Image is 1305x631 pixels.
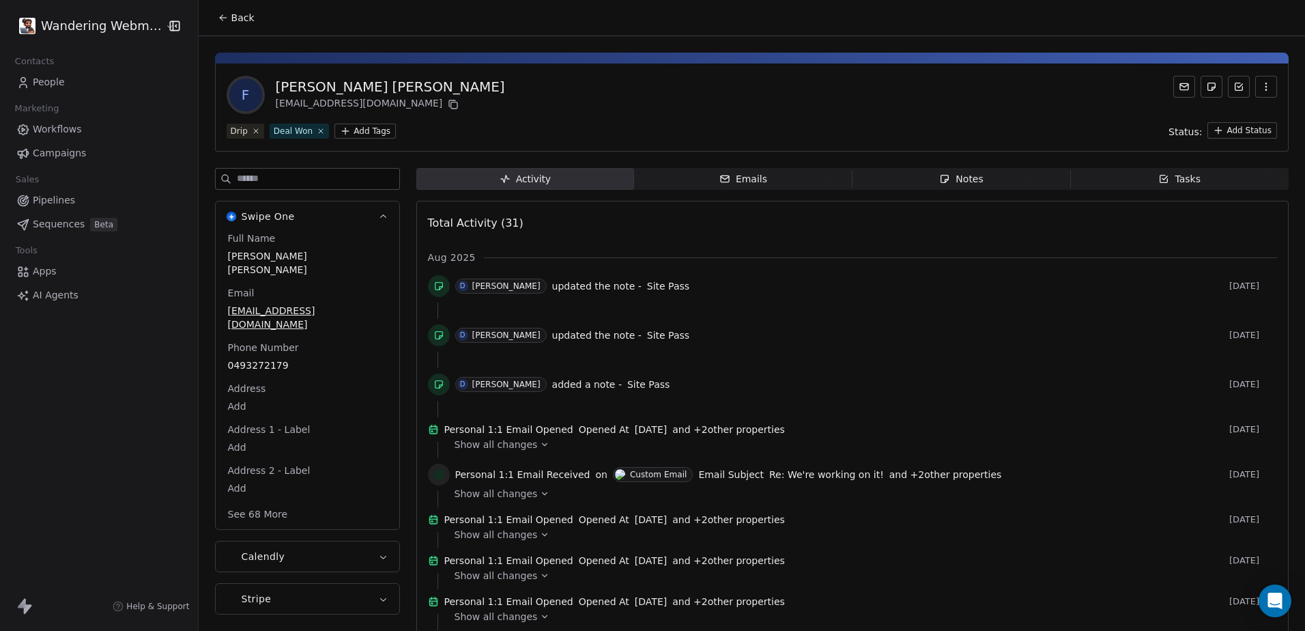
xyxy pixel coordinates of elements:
span: Re: We're working on it! [769,468,884,481]
span: Personal 1:1 Email Opened [444,595,573,608]
span: Sales [10,169,45,190]
span: Contacts [9,51,60,72]
button: Back [210,5,263,30]
span: [DATE] [1229,281,1277,292]
img: logo.png [19,18,35,34]
a: Campaigns [11,142,187,165]
span: Apps [33,264,57,279]
a: Show all changes [455,569,1267,583]
span: updated the note - [552,279,642,293]
span: [DATE] [1229,514,1277,525]
span: [DATE] [635,513,667,527]
span: Wandering Webmaster [41,17,162,35]
span: Show all changes [455,610,538,623]
span: [DATE] [1229,330,1277,341]
span: Swipe One [242,210,295,223]
a: Help & Support [113,601,189,612]
div: Custom Email [630,470,687,479]
span: and + 2 other properties [672,423,785,436]
span: Tools [10,240,43,261]
a: Apps [11,260,187,283]
a: Site Pass [627,376,670,393]
span: Back [231,11,255,25]
span: Opened At [579,513,629,527]
div: D [460,281,465,292]
a: SequencesBeta [11,213,187,236]
span: Personal 1:1 Email Opened [444,554,573,567]
span: Stripe [242,592,272,606]
a: Show all changes [455,610,1267,623]
div: [PERSON_NAME] [PERSON_NAME] [276,77,505,96]
a: Site Pass [647,327,689,343]
span: on [595,468,607,481]
div: D [460,330,465,341]
a: Show all changes [455,438,1267,451]
a: Workflows [11,118,187,141]
a: Show all changes [455,487,1267,501]
span: and + 2 other properties [672,554,785,567]
span: Show all changes [455,569,538,583]
span: and + 2 other properties [672,595,785,608]
button: Swipe OneSwipe One [216,201,399,232]
span: [DATE] [1229,555,1277,566]
span: [DATE] [635,423,667,436]
div: Open Intercom Messenger [1259,585,1291,617]
span: Add [228,481,387,495]
span: Calendly [242,550,285,563]
img: C [615,469,625,480]
a: Pipelines [11,189,187,212]
span: Sequences [33,217,85,232]
a: Site Pass [647,278,689,294]
span: [DATE] [1229,379,1277,390]
span: Beta [90,218,117,232]
span: Add [228,440,387,454]
span: People [33,75,65,89]
span: Email [225,286,257,300]
span: updated the note - [552,328,642,342]
span: Marketing [9,98,65,119]
span: Show all changes [455,528,538,542]
div: Tasks [1158,172,1201,186]
span: Address [225,382,269,395]
button: CalendlyCalendly [216,542,399,572]
span: Email Subject [698,468,764,481]
div: Notes [939,172,983,186]
span: Site Pass [647,281,689,292]
span: Add [228,399,387,413]
span: Site Pass [627,379,670,390]
span: and + 2 other properties [672,513,785,527]
span: Campaigns [33,146,86,160]
span: 0493272179 [228,359,387,372]
span: [DATE] [1229,596,1277,607]
span: Workflows [33,122,82,137]
div: [PERSON_NAME] [472,331,541,340]
span: added a note - [552,378,622,391]
button: Add Status [1207,122,1277,139]
img: Swipe One [227,212,236,221]
span: Pipelines [33,193,75,208]
span: Opened At [579,595,629,608]
span: Opened At [579,423,629,436]
span: Total Activity (31) [428,216,524,229]
button: Add Tags [334,124,396,139]
span: Opened At [579,554,629,567]
span: Show all changes [455,438,538,451]
div: Drip [231,125,248,137]
span: Show all changes [455,487,538,501]
span: Site Pass [647,330,689,341]
span: Full Name [225,232,278,245]
div: Swipe OneSwipe One [216,232,399,529]
span: Aug 2025 [428,251,476,264]
img: Calendly [227,552,236,561]
div: [EMAIL_ADDRESS][DOMAIN_NAME] [276,96,505,113]
div: Emails [719,172,767,186]
span: Personal 1:1 Email Received [455,468,590,481]
span: Help & Support [126,601,189,612]
span: Address 2 - Label [225,464,313,477]
span: [EMAIL_ADDRESS][DOMAIN_NAME] [228,304,387,331]
a: People [11,71,187,94]
span: [DATE] [635,554,667,567]
button: StripeStripe [216,584,399,614]
span: Status: [1168,125,1202,139]
span: AI Agents [33,288,78,303]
